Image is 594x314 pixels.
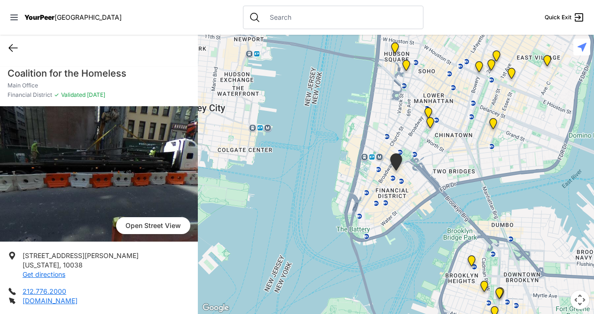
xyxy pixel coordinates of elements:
p: Main Office [8,82,190,89]
span: [US_STATE] [23,261,59,269]
span: YourPeer [24,13,55,21]
div: Brooklyn [491,283,510,306]
div: Main Office [384,149,408,178]
img: Google [200,302,231,314]
a: Open Street View [116,217,190,234]
span: [DATE] [86,91,105,98]
div: Brooklyn [490,284,509,306]
a: Get directions [23,270,65,278]
a: Open this area in Google Maps (opens a new window) [200,302,231,314]
span: Validated [61,91,86,98]
span: [STREET_ADDRESS][PERSON_NAME] [23,251,139,259]
span: , [59,261,61,269]
span: Quick Exit [545,14,571,21]
a: Quick Exit [545,12,585,23]
a: YourPeer[GEOGRAPHIC_DATA] [24,15,122,20]
div: St. Joseph House [482,55,501,78]
div: Lower East Side Youth Drop-in Center. Yellow doors with grey buzzer on the right [484,114,503,137]
div: Manhattan Criminal Court [421,113,440,136]
span: [GEOGRAPHIC_DATA] [55,13,122,21]
div: University Community Social Services (UCSS) [502,64,521,86]
span: Financial District [8,91,52,99]
button: Map camera controls [571,290,589,309]
a: [DOMAIN_NAME] [23,297,78,305]
div: Manhattan [538,51,557,74]
div: Bowery Campus [469,57,489,80]
span: ✓ [54,91,59,99]
a: 212.776.2000 [23,287,66,295]
span: 10038 [63,261,83,269]
div: Tribeca Campus/New York City Rescue Mission [419,103,438,126]
h1: Coalition for the Homeless [8,67,190,80]
input: Search [264,13,417,22]
div: Main Location, SoHo, DYCD Youth Drop-in Center [397,56,416,78]
div: Maryhouse [487,47,506,69]
div: Brooklyn [475,277,494,299]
